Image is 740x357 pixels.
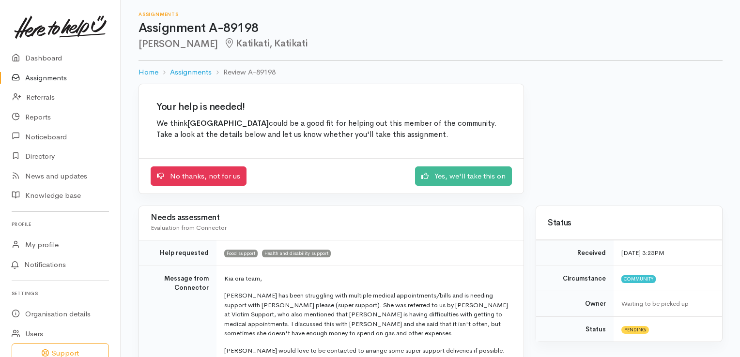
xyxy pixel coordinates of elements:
[536,291,614,317] td: Owner
[224,250,258,257] span: Food support
[170,67,212,78] a: Assignments
[151,213,512,223] h3: Needs assessment
[187,119,269,128] b: [GEOGRAPHIC_DATA]
[151,223,227,232] span: Evaluation from Connector
[548,219,710,228] h3: Status
[156,118,506,141] p: We think could be a good fit for helping out this member of the community. Take a look at the det...
[139,12,723,17] h6: Assignments
[536,266,614,291] td: Circumstance
[139,67,158,78] a: Home
[139,38,723,49] h2: [PERSON_NAME]
[224,274,512,283] p: Kia ora team,
[621,275,656,283] span: Community
[224,291,512,338] p: [PERSON_NAME] has been struggling with multiple medical appointments/bills and is needing support...
[12,287,109,300] h6: Settings
[212,67,276,78] li: Review A-89198
[151,166,247,186] a: No thanks, not for us
[262,250,331,257] span: Health and disability support
[139,240,216,266] td: Help requested
[536,240,614,266] td: Received
[224,37,308,49] span: Katikati, Katikati
[536,316,614,342] td: Status
[139,61,723,84] nav: breadcrumb
[12,218,109,231] h6: Profile
[139,21,723,35] h1: Assignment A-89198
[415,166,512,186] a: Yes, we'll take this on
[621,326,649,334] span: Pending
[621,249,664,257] time: [DATE] 3:23PM
[156,102,506,112] h2: Your help is needed!
[621,299,710,309] div: Waiting to be picked up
